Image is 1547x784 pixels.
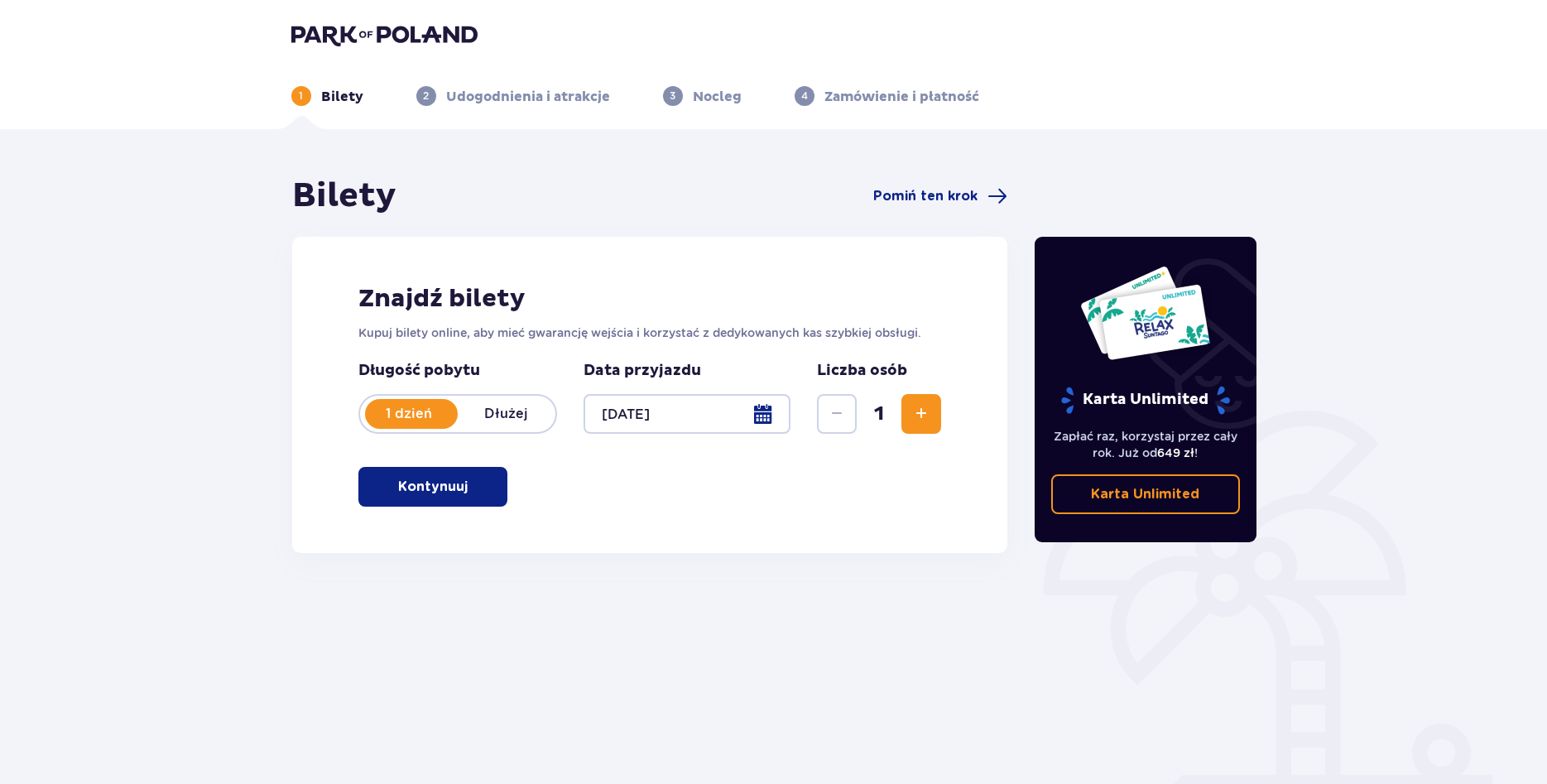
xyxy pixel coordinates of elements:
p: 4 [801,89,808,103]
button: Zmniejsz [817,394,857,434]
p: Liczba osób [817,361,907,381]
a: Pomiń ten krok [873,186,1007,206]
p: Data przyjazdu [584,361,701,381]
p: Udogodnienia i atrakcje [446,88,610,106]
p: Dłużej [458,405,555,423]
h1: Bilety [292,176,396,217]
p: Długość pobytu [358,361,557,381]
div: 1Bilety [291,86,363,106]
p: Kontynuuj [398,478,468,496]
p: Bilety [321,88,363,106]
p: Karta Unlimited [1091,485,1199,503]
p: 1 [299,89,303,103]
p: Karta Unlimited [1059,386,1232,415]
span: Pomiń ten krok [873,187,978,205]
p: Zapłać raz, korzystaj przez cały rok. Już od ! [1051,428,1240,461]
p: Kupuj bilety online, aby mieć gwarancję wejścia i korzystać z dedykowanych kas szybkiej obsługi. [358,325,942,341]
div: 4Zamówienie i płatność [795,86,979,106]
button: Zwiększ [901,394,941,434]
button: Kontynuuj [358,467,507,507]
img: Dwie karty całoroczne do Suntago z napisem 'UNLIMITED RELAX', na białym tle z tropikalnymi liśćmi... [1079,265,1211,361]
p: 1 dzień [360,405,458,423]
div: 3Nocleg [663,86,742,106]
span: 1 [860,402,898,426]
p: 3 [670,89,675,103]
p: Nocleg [693,88,742,106]
span: 649 zł [1157,446,1194,459]
a: Karta Unlimited [1051,474,1240,514]
h2: Znajdź bilety [358,283,942,315]
p: 2 [423,89,429,103]
img: Park of Poland logo [291,23,478,46]
div: 2Udogodnienia i atrakcje [416,86,610,106]
p: Zamówienie i płatność [824,88,979,106]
